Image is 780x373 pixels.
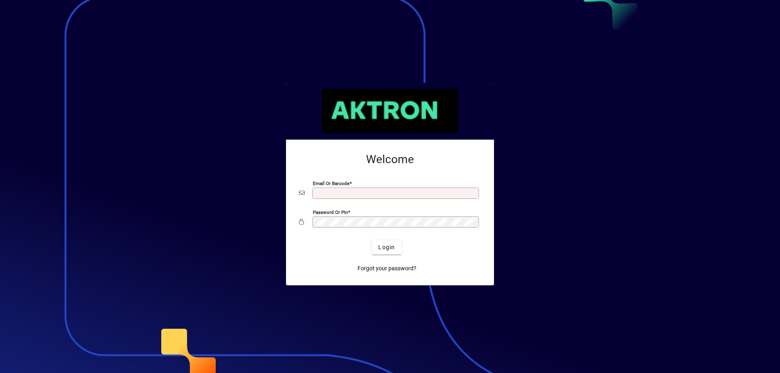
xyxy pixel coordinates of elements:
h2: Welcome [299,153,481,166]
span: Login [378,243,395,252]
button: Login [372,240,401,254]
mat-label: Email or Barcode [313,181,349,186]
span: Forgot your password? [357,264,416,273]
a: Forgot your password? [354,261,420,276]
mat-label: Password or Pin [313,209,348,215]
